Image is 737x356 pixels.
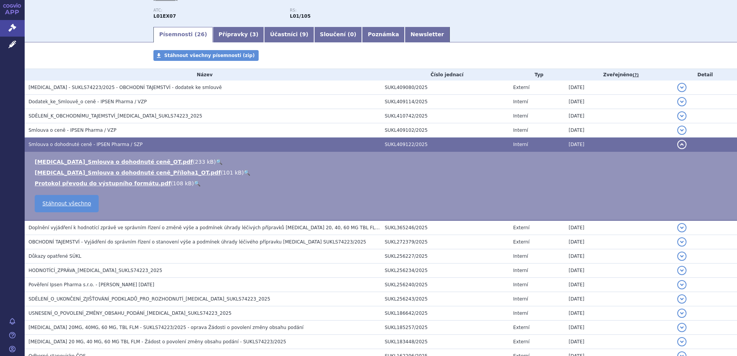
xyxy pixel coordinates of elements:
td: [DATE] [565,123,673,138]
span: 0 [350,31,354,37]
span: Externí [513,239,529,245]
td: [DATE] [565,335,673,349]
button: detail [677,294,687,304]
button: detail [677,237,687,247]
span: Smlouva o dohodnuté ceně - IPSEN Pharma / SZP [29,142,143,147]
a: Poznámka [362,27,405,42]
th: Číslo jednací [381,69,509,81]
a: Účastníci (9) [264,27,314,42]
span: USNESENÍ_O_POVOLENÍ_ZMĚNY_OBSAHU_PODÁNÍ_CABOMETYX_SUKLS74223_2025 [29,311,232,316]
span: Stáhnout všechny písemnosti (zip) [164,53,255,58]
button: detail [677,266,687,275]
td: [DATE] [565,235,673,249]
a: 🔍 [194,180,200,186]
td: [DATE] [565,321,673,335]
th: Zveřejněno [565,69,673,81]
td: SUKL409080/2025 [381,81,509,95]
a: Písemnosti (26) [153,27,213,42]
p: RS: [290,8,419,13]
span: Interní [513,296,528,302]
span: Důkazy opatřené SÚKL [29,254,81,259]
span: 101 kB [223,170,242,176]
span: Externí [513,225,529,230]
li: ( ) [35,158,729,166]
td: [DATE] [565,278,673,292]
span: Pověření Ipsen Pharma s.r.o. - Jan Strnad_od 21.05.2025 [29,282,154,287]
p: ATC: [153,8,282,13]
td: [DATE] [565,220,673,235]
span: OBCHODNÍ TAJEMSTVÍ - Vyjádření do správním řízení o stanovení výše a podmínek úhrady léčivého pří... [29,239,366,245]
span: 26 [197,31,204,37]
button: detail [677,140,687,149]
td: [DATE] [565,306,673,321]
td: [DATE] [565,292,673,306]
a: Stáhnout všechno [35,195,99,212]
a: Protokol převodu do výstupního formátu.pdf [35,180,171,186]
span: CABOMETYX 20MG, 40MG, 60 MG, TBL FLM - SUKLS74223/2025 - oprava Žádosti o povolení změny obsahu p... [29,325,303,330]
td: SUKL256234/2025 [381,264,509,278]
span: CABOMETYX 20 MG, 40 MG, 60 MG TBL FLM - Žádost o povolení změny obsahu podání - SUKLS74223/2025 [29,339,286,344]
button: detail [677,323,687,332]
button: detail [677,97,687,106]
span: HODNOTÍCÍ_ZPRÁVA_CABOMETYX_SUKLS74223_2025 [29,268,162,273]
td: [DATE] [565,138,673,152]
span: Interní [513,142,528,147]
td: SUKL409122/2025 [381,138,509,152]
td: SUKL256243/2025 [381,292,509,306]
a: 🔍 [216,159,222,165]
strong: Cabozantinib [290,13,311,19]
td: SUKL185257/2025 [381,321,509,335]
span: Externí [513,85,529,90]
span: Externí [513,325,529,330]
button: detail [677,223,687,232]
span: Doplnění vyjádření k hodnotící zprávě ve správním řízení o změně výše a podmínek úhrady léčivých ... [29,225,484,230]
a: Stáhnout všechny písemnosti (zip) [153,50,259,61]
td: [DATE] [565,109,673,123]
span: 233 kB [195,159,214,165]
td: SUKL409102/2025 [381,123,509,138]
button: detail [677,126,687,135]
button: detail [677,111,687,121]
span: Interní [513,113,528,119]
span: 108 kB [173,180,192,186]
span: Interní [513,254,528,259]
span: SDĚLENÍ_K_OBCHODNÍMU_TAJEMSTVÍ_CABOMETYX_SUKLS74223_2025 [29,113,202,119]
button: detail [677,252,687,261]
td: [DATE] [565,249,673,264]
td: SUKL256240/2025 [381,278,509,292]
span: Smlouva o ceně - IPSEN Pharma / VZP [29,128,116,133]
span: 9 [302,31,306,37]
th: Název [25,69,381,81]
a: Newsletter [405,27,450,42]
button: detail [677,337,687,346]
span: SDĚLENÍ_O_UKONČENÍ_ZJIŠŤOVÁNÍ_PODKLADŮ_PRO_ROZHODNUTÍ_CABOMETYX_SUKLS74223_2025 [29,296,270,302]
li: ( ) [35,169,729,176]
td: SUKL410742/2025 [381,109,509,123]
td: SUKL256227/2025 [381,249,509,264]
button: detail [677,280,687,289]
span: Interní [513,128,528,133]
li: ( ) [35,180,729,187]
th: Detail [673,69,737,81]
button: detail [677,309,687,318]
span: CABOMETYX - SUKLS74223/2025 - OBCHODNÍ TAJEMSTVÍ - dodatek ke smlouvě [29,85,222,90]
td: [DATE] [565,81,673,95]
td: SUKL186642/2025 [381,306,509,321]
a: Přípravky (3) [213,27,264,42]
span: Interní [513,99,528,104]
a: 🔍 [244,170,250,176]
span: Interní [513,282,528,287]
a: [MEDICAL_DATA]_Smlouva o dohodnuté ceně_OT.pdf [35,159,193,165]
span: Interní [513,311,528,316]
a: [MEDICAL_DATA]_Smlouva o dohodnuté ceně_Příloha1_OT.pdf [35,170,221,176]
a: Sloučení (0) [314,27,362,42]
span: Dodatek_ke_Smlouvě_o ceně - IPSEN Pharma / VZP [29,99,147,104]
td: [DATE] [565,95,673,109]
span: Interní [513,268,528,273]
button: detail [677,83,687,92]
td: SUKL409114/2025 [381,95,509,109]
abbr: (?) [633,72,639,78]
td: SUKL272379/2025 [381,235,509,249]
td: SUKL365246/2025 [381,220,509,235]
span: 3 [252,31,256,37]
